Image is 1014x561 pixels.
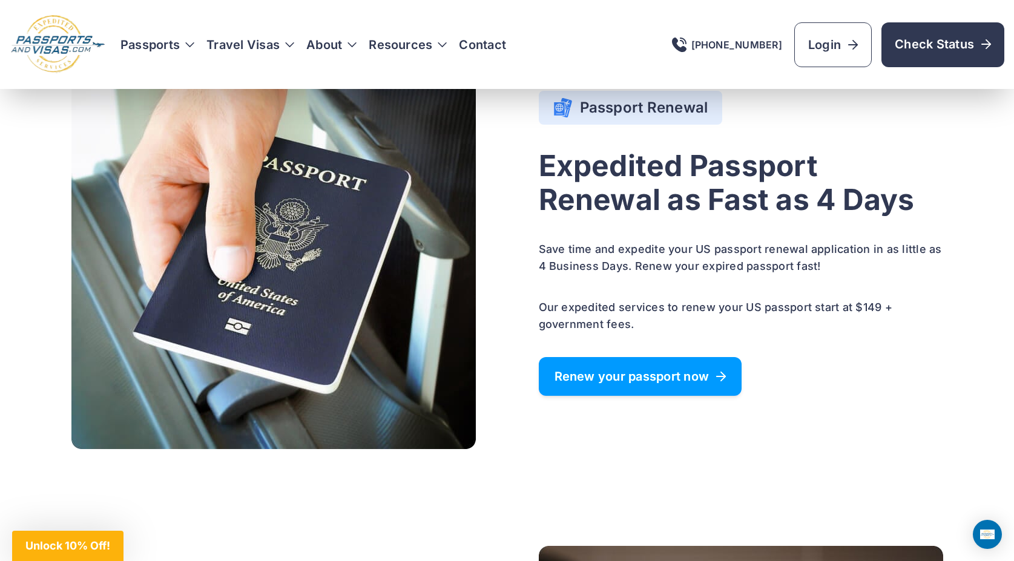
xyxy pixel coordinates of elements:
a: Contact [459,36,506,53]
a: Check Status [881,22,1004,67]
span: Unlock 10% Off! [25,539,110,552]
a: [PHONE_NUMBER] [672,38,782,52]
div: Open Intercom Messenger [973,520,1002,549]
h4: Passport Renewal [553,98,708,117]
a: Renew your passport now [539,357,742,396]
img: Passport Renewal [71,38,476,449]
img: Logo [10,15,106,74]
h3: Passports [120,36,194,53]
p: Our expedited services to renew your US passport start at $149 + government fees. [539,299,943,333]
h3: Travel Visas [206,36,294,53]
span: Login [808,36,858,53]
span: Renew your passport now [555,370,726,382]
div: Unlock 10% Off! [12,531,123,561]
a: Login [794,22,872,67]
span: Check Status [895,36,991,53]
h2: Expedited Passport Renewal as Fast as 4 Days [539,149,943,217]
a: About [306,36,342,53]
h3: Resources [369,36,447,53]
p: Save time and expedite your US passport renewal application in as little as 4 Business Days. Rene... [539,241,943,275]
